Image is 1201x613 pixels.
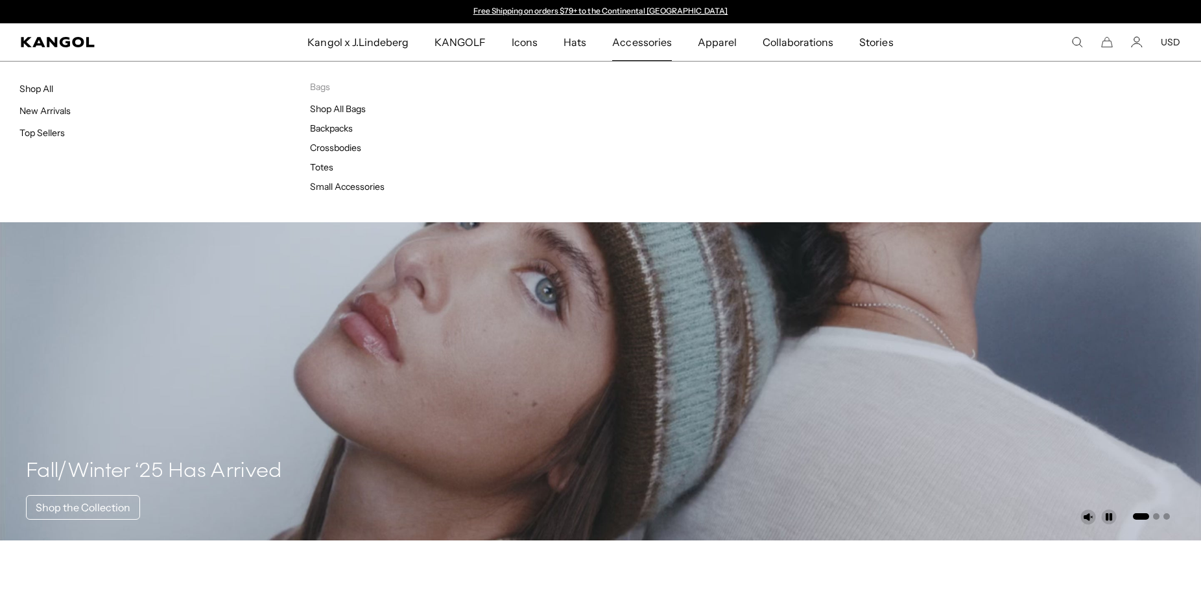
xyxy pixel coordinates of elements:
a: Backpacks [310,122,353,134]
a: Kangol x J.Lindeberg [294,23,422,61]
div: Announcement [467,6,734,17]
a: Shop All [19,83,53,95]
span: Apparel [698,23,737,61]
a: Top Sellers [19,127,65,139]
a: Apparel [685,23,750,61]
a: Hats [551,23,599,61]
button: USD [1161,36,1180,48]
button: Pause [1101,509,1117,525]
a: Crossbodies [310,142,361,154]
a: Shop the Collection [26,495,140,520]
a: Free Shipping on orders $79+ to the Continental [GEOGRAPHIC_DATA] [473,6,728,16]
span: KANGOLF [434,23,486,61]
div: 1 of 2 [467,6,734,17]
span: Kangol x J.Lindeberg [307,23,409,61]
ul: Select a slide to show [1132,511,1170,521]
slideshow-component: Announcement bar [467,6,734,17]
a: Shop All Bags [310,103,366,115]
a: Small Accessories [310,181,385,192]
span: Hats [564,23,586,61]
button: Unmute [1080,509,1096,525]
a: Account [1131,36,1143,48]
button: Cart [1101,36,1113,48]
button: Go to slide 2 [1153,513,1159,520]
a: New Arrivals [19,105,71,117]
button: Go to slide 3 [1163,513,1170,520]
a: Icons [499,23,551,61]
a: Totes [310,161,333,173]
a: KANGOLF [422,23,499,61]
span: Accessories [612,23,671,61]
a: Stories [846,23,906,61]
summary: Search here [1071,36,1083,48]
a: Collaborations [750,23,846,61]
h4: Fall/Winter ‘25 Has Arrived [26,459,282,485]
a: Accessories [599,23,684,61]
p: Bags [310,81,600,93]
span: Stories [859,23,893,61]
span: Collaborations [763,23,833,61]
button: Go to slide 1 [1133,513,1149,520]
span: Icons [512,23,538,61]
a: Kangol [21,37,204,47]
